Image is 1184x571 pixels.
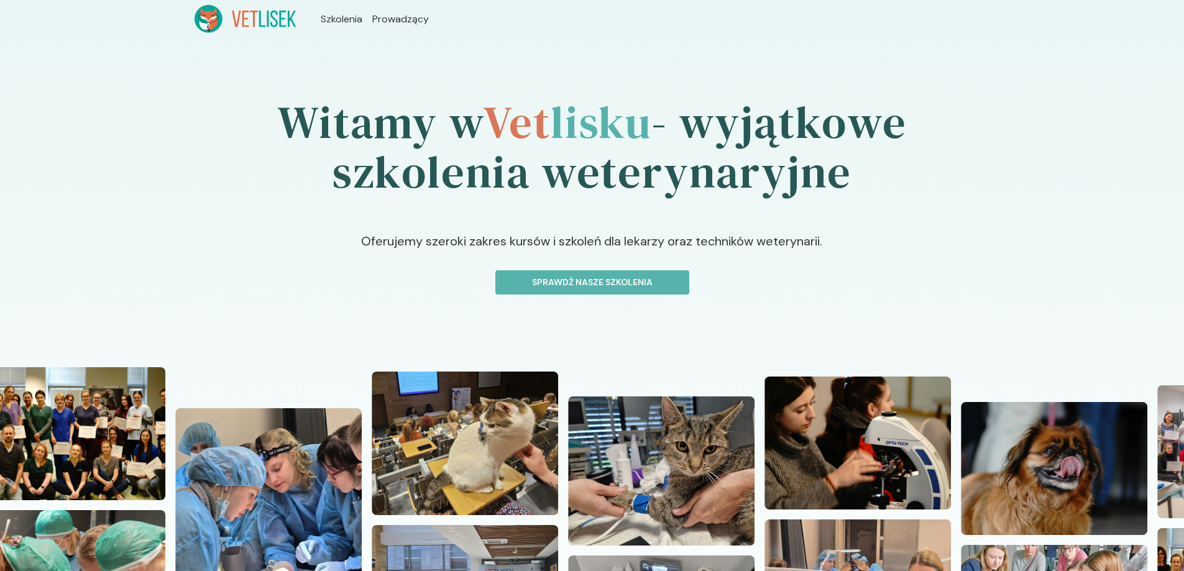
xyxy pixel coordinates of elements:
[506,276,679,289] p: Sprawdź nasze szkolenia
[961,402,1147,535] img: Z2WOn5bqstJ98vZ7_DSC06617.JPG
[372,372,558,515] img: Z2WOx5bqstJ98vaI_20240512_101618.jpg
[568,396,755,546] img: Z2WOuJbqstJ98vaF_20221127_125425.jpg
[321,12,362,27] a: Szkolenia
[495,270,689,295] button: Sprawdź nasze szkolenia
[198,232,987,270] p: Oferujemy szeroki zakres kursów i szkoleń dla lekarzy oraz techników weterynarii.
[483,91,551,153] span: Vet
[195,63,990,232] h1: Witamy w - wyjątkowe szkolenia weterynaryjne
[372,12,429,27] a: Prowadzący
[551,91,651,153] span: lisku
[764,377,951,509] img: Z2WOrpbqstJ98vaB_DSC04907.JPG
